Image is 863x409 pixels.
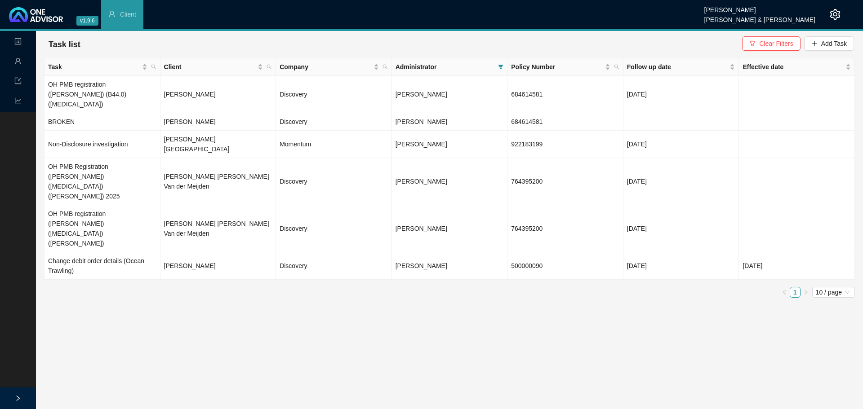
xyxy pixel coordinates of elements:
[44,205,160,252] td: OH PMB registration ([PERSON_NAME]) ([MEDICAL_DATA]) ([PERSON_NAME])
[44,158,160,205] td: OH PMB Registration ([PERSON_NAME]) ([MEDICAL_DATA]) ([PERSON_NAME]) 2025
[160,205,276,252] td: [PERSON_NAME] [PERSON_NAME] Van der Meijden
[811,40,818,47] span: plus
[120,11,136,18] span: Client
[276,58,392,76] th: Company
[276,131,392,158] td: Momentum
[704,12,815,22] div: [PERSON_NAME] & [PERSON_NAME]
[743,62,844,72] span: Effective date
[76,16,98,26] span: v1.9.6
[511,62,603,72] span: Policy Number
[812,287,855,298] div: Page Size
[627,62,728,72] span: Follow up date
[276,252,392,280] td: Discovery
[742,36,800,51] button: Clear Filters
[160,252,276,280] td: [PERSON_NAME]
[498,64,503,70] span: filter
[160,76,276,113] td: [PERSON_NAME]
[396,141,447,148] span: [PERSON_NAME]
[44,76,160,113] td: OH PMB registration ([PERSON_NAME]) (B44.0) ([MEDICAL_DATA])
[14,53,22,71] span: user
[816,287,851,297] span: 10 / page
[614,64,619,70] span: search
[507,205,623,252] td: 764395200
[759,39,793,48] span: Clear Filters
[276,158,392,205] td: Discovery
[782,290,787,295] span: left
[381,60,390,74] span: search
[383,64,388,70] span: search
[507,76,623,113] td: 684614581
[804,36,854,51] button: Add Task
[779,287,790,298] li: Previous Page
[803,290,809,295] span: right
[749,40,756,47] span: filter
[801,287,811,298] button: right
[280,62,372,72] span: Company
[623,76,739,113] td: [DATE]
[396,178,447,185] span: [PERSON_NAME]
[790,287,800,297] a: 1
[623,131,739,158] td: [DATE]
[790,287,801,298] li: 1
[44,252,160,280] td: Change debit order details (Ocean Trawling)
[821,39,847,48] span: Add Task
[496,60,505,74] span: filter
[779,287,790,298] button: left
[801,287,811,298] li: Next Page
[396,118,447,125] span: [PERSON_NAME]
[830,9,841,20] span: setting
[396,62,495,72] span: Administrator
[704,2,815,12] div: [PERSON_NAME]
[739,58,855,76] th: Effective date
[44,58,160,76] th: Task
[151,64,156,70] span: search
[507,131,623,158] td: 922183199
[160,58,276,76] th: Client
[44,131,160,158] td: Non-Disclosure investigation
[48,62,140,72] span: Task
[507,113,623,131] td: 684614581
[149,60,158,74] span: search
[396,262,447,269] span: [PERSON_NAME]
[623,158,739,205] td: [DATE]
[623,58,739,76] th: Follow up date
[507,58,623,76] th: Policy Number
[265,60,274,74] span: search
[15,395,21,401] span: right
[108,10,116,18] span: user
[612,60,621,74] span: search
[623,252,739,280] td: [DATE]
[276,113,392,131] td: Discovery
[160,131,276,158] td: [PERSON_NAME][GEOGRAPHIC_DATA]
[44,113,160,131] td: BROKEN
[507,158,623,205] td: 764395200
[9,7,63,22] img: 2df55531c6924b55f21c4cf5d4484680-logo-light.svg
[276,205,392,252] td: Discovery
[49,40,80,49] span: Task list
[276,76,392,113] td: Discovery
[623,205,739,252] td: [DATE]
[739,252,855,280] td: [DATE]
[160,158,276,205] td: [PERSON_NAME] [PERSON_NAME] Van der Meijden
[267,64,272,70] span: search
[14,34,22,52] span: profile
[396,91,447,98] span: [PERSON_NAME]
[507,252,623,280] td: 500000090
[160,113,276,131] td: [PERSON_NAME]
[14,93,22,111] span: line-chart
[396,225,447,232] span: [PERSON_NAME]
[164,62,256,72] span: Client
[14,73,22,91] span: import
